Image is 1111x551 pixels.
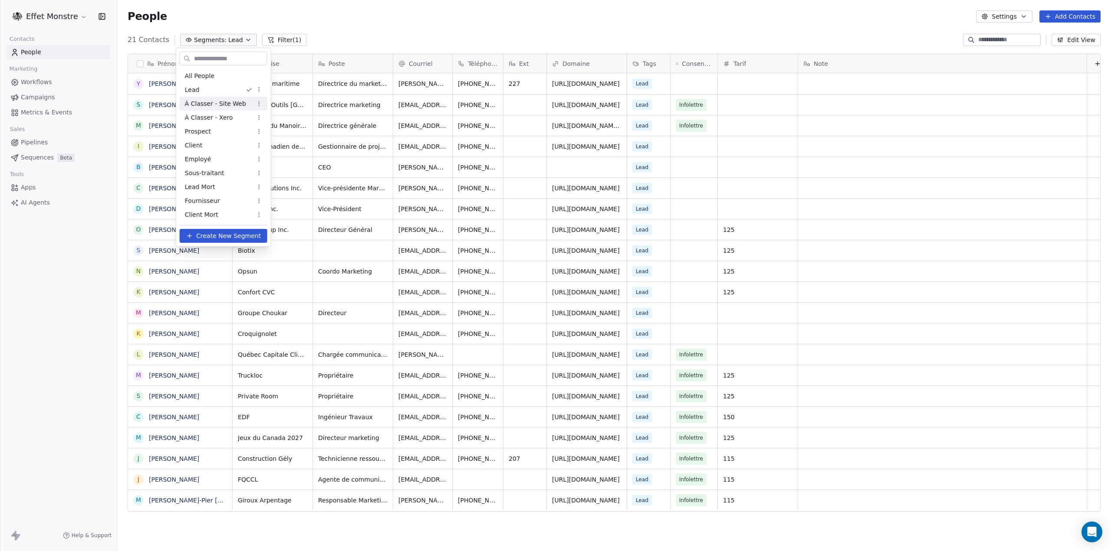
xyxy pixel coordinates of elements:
[185,210,218,219] span: Client Mort
[185,169,224,178] span: Sous-traitant
[180,69,267,222] div: Suggestions
[185,183,215,192] span: Lead Mort
[185,196,220,205] span: Fournisseur
[185,155,211,164] span: Employé
[196,231,261,241] span: Create New Segment
[185,127,211,136] span: Prospect
[185,99,246,108] span: À Classer - Site Web
[185,113,233,122] span: À Classer - Xero
[185,141,203,150] span: Client
[185,85,200,95] span: Lead
[185,72,214,81] span: All People
[180,229,267,243] button: Create New Segment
